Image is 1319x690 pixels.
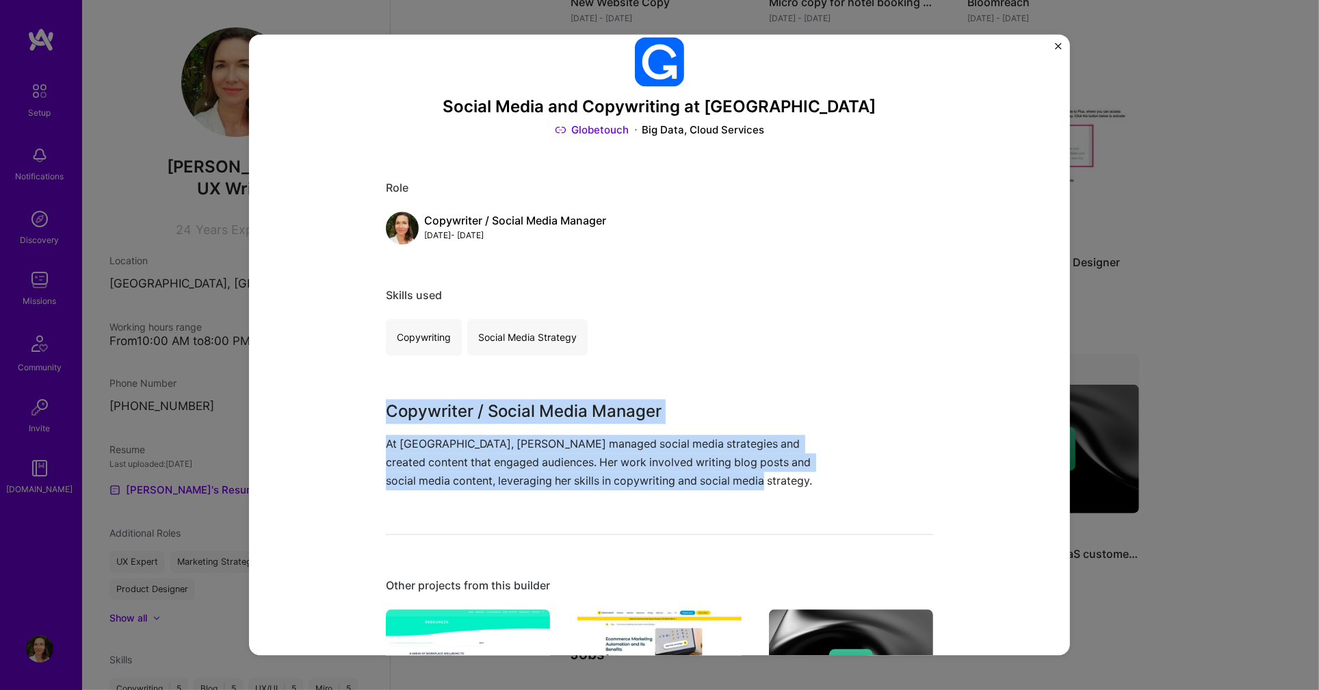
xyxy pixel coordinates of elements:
div: Other projects from this builder [386,579,933,593]
a: Globetouch [555,123,629,137]
h3: Copywriter / Social Media Manager [386,399,831,424]
div: Social Media Strategy [467,319,588,355]
img: Link [555,123,566,137]
div: [DATE] - [DATE] [424,228,606,242]
div: Skills used [386,288,933,303]
img: Dot [635,123,637,137]
div: Big Data, Cloud Services [642,123,765,137]
h3: Social Media and Copywriting at [GEOGRAPHIC_DATA] [386,97,933,117]
div: Copywriting [386,319,462,355]
button: Close [1055,42,1062,57]
img: Company logo [635,37,684,86]
p: At [GEOGRAPHIC_DATA], [PERSON_NAME] managed social media strategies and created content that enga... [386,435,831,491]
div: Role [386,181,933,195]
div: Copywriter / Social Media Manager [424,214,606,228]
